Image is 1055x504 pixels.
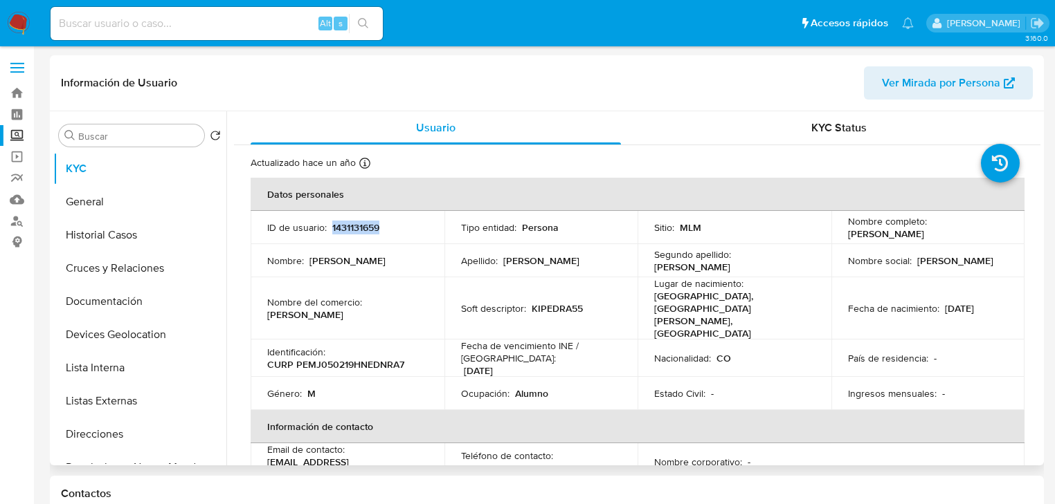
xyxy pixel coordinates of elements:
p: Ocupación : [461,387,510,400]
p: KIPEDRA55 [532,302,583,315]
p: Teléfono de contacto : [461,449,553,462]
p: [EMAIL_ADDRESS][DOMAIN_NAME] [267,456,422,480]
button: Documentación [53,285,226,318]
p: Segundo apellido : [654,248,731,261]
p: Fecha de vencimiento INE / [GEOGRAPHIC_DATA] : [461,339,622,364]
p: Nombre : [267,254,304,267]
p: Género : [267,387,302,400]
th: Información de contacto [251,410,1025,443]
p: [PERSON_NAME] [503,254,579,267]
button: Listas Externas [53,384,226,418]
p: [PERSON_NAME] [917,254,993,267]
button: Volver al orden por defecto [210,130,221,145]
button: Cruces y Relaciones [53,252,226,285]
p: Soft descriptor : [461,302,526,315]
p: [PERSON_NAME] [848,227,924,240]
p: CO [716,352,731,364]
h1: Contactos [61,487,1033,501]
a: Notificaciones [902,17,914,29]
a: Salir [1030,16,1045,30]
span: Ver Mirada por Persona [882,66,1000,100]
p: Estado Civil : [654,387,705,400]
button: Ver Mirada por Persona [864,66,1033,100]
span: Accesos rápidos [811,16,888,30]
input: Buscar [78,130,199,142]
button: Restricciones Nuevo Mundo [53,451,226,484]
button: KYC [53,152,226,185]
p: Lugar de nacimiento : [654,277,743,290]
span: Alt [320,17,331,30]
span: s [339,17,343,30]
p: Fecha de nacimiento : [848,302,939,315]
p: - [942,387,945,400]
button: General [53,185,226,218]
p: Nombre social : [848,254,912,267]
button: Lista Interna [53,351,226,384]
p: Actualizado hace un año [251,156,356,169]
button: search-icon [349,14,377,33]
p: Identificación : [267,346,325,358]
p: Ingresos mensuales : [848,387,937,400]
p: ID de usuario : [267,221,327,234]
p: Alumno [515,387,548,400]
h1: Información de Usuario [61,76,177,90]
input: Buscar usuario o caso... [51,15,383,32]
p: [PERSON_NAME] [654,261,730,273]
p: Nombre del comercio : [267,296,362,308]
p: Nombre corporativo : [654,456,742,468]
p: 1431131659 [332,221,379,234]
p: [PERSON_NAME] [309,254,386,267]
button: Buscar [64,130,75,141]
p: Apellido : [461,254,498,267]
p: - [711,387,714,400]
p: M [307,387,316,400]
p: - [748,456,750,468]
span: Usuario [416,120,456,136]
span: KYC Status [811,120,867,136]
p: [DATE] [945,302,974,315]
button: Direcciones [53,418,226,451]
p: Sitio : [654,221,674,234]
p: Nacionalidad : [654,352,711,364]
p: País de residencia : [848,352,928,364]
p: michelleangelica.rodriguez@mercadolibre.com.mx [947,17,1025,30]
p: Persona [522,221,559,234]
button: Historial Casos [53,218,226,252]
p: [DATE] [464,364,493,377]
p: Tipo entidad : [461,221,516,234]
p: MLM [680,221,701,234]
p: Nombre completo : [848,215,927,227]
p: Email de contacto : [267,443,345,456]
p: [PHONE_NUMBER] [461,462,545,474]
button: Devices Geolocation [53,318,226,351]
p: - [934,352,937,364]
p: CURP PEMJ050219HNEDNRA7 [267,358,404,371]
p: [GEOGRAPHIC_DATA], [GEOGRAPHIC_DATA][PERSON_NAME], [GEOGRAPHIC_DATA] [654,290,809,339]
th: Datos personales [251,178,1025,211]
p: [PERSON_NAME] [267,308,343,321]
